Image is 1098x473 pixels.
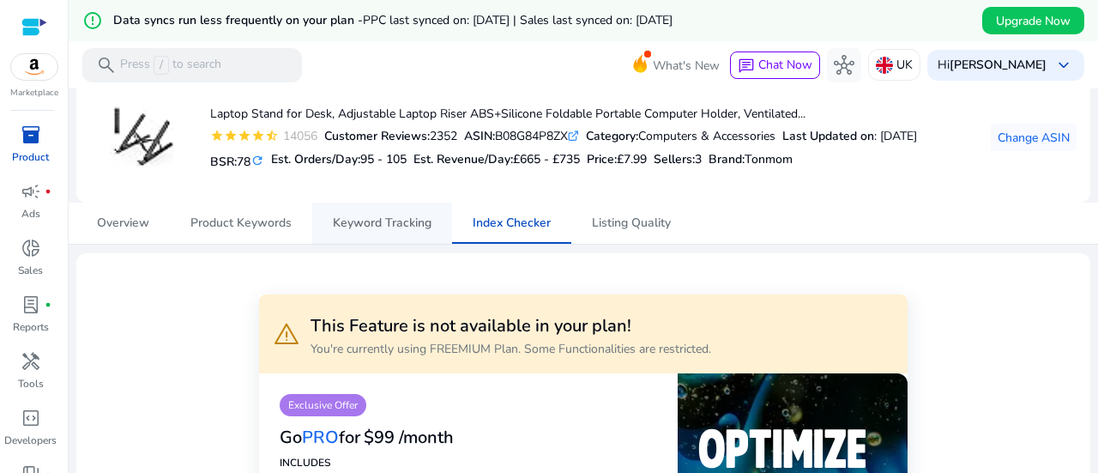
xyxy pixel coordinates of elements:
[709,153,793,167] h5: :
[360,151,407,167] span: 95 - 105
[82,10,103,31] mat-icon: error_outline
[21,124,41,145] span: inventory_2
[21,238,41,258] span: donut_small
[4,433,57,448] p: Developers
[938,59,1047,71] p: Hi
[18,376,44,391] p: Tools
[991,124,1077,151] button: Change ASIN
[513,151,580,167] span: £665 - £735
[21,408,41,428] span: code_blocks
[271,153,407,167] h5: Est. Orders/Day:
[363,12,673,28] span: PPC last synced on: [DATE] | Sales last synced on: [DATE]
[695,151,702,167] span: 3
[21,294,41,315] span: lab_profile
[251,129,265,143] mat-icon: star
[653,51,720,81] span: What's New
[18,263,43,278] p: Sales
[996,12,1071,30] span: Upgrade Now
[154,56,169,75] span: /
[413,153,580,167] h5: Est. Revenue/Day:
[12,149,49,165] p: Product
[280,455,657,470] p: INCLUDES
[11,54,57,80] img: amazon.svg
[96,55,117,76] span: search
[473,217,551,229] span: Index Checker
[324,127,457,145] div: 2352
[333,217,431,229] span: Keyword Tracking
[876,57,893,74] img: uk.svg
[110,106,174,170] img: 414yuJcg0uL._AC_US40_.jpg
[782,127,917,145] div: : [DATE]
[738,58,755,75] span: chat
[730,52,820,79] button: chatChat Now
[210,129,224,143] mat-icon: star
[758,57,812,73] span: Chat Now
[324,128,430,144] b: Customer Reviews:
[113,14,673,28] h5: Data syncs run less frequently on your plan -
[592,217,671,229] span: Listing Quality
[745,151,793,167] span: Tonmom
[280,394,366,416] p: Exclusive Offer
[302,426,339,449] span: PRO
[782,128,874,144] b: Last Updated on
[21,351,41,372] span: handyman
[586,128,638,144] b: Category:
[45,301,51,308] span: fiber_manual_record
[224,129,238,143] mat-icon: star
[896,50,913,80] p: UK
[21,181,41,202] span: campaign
[190,217,292,229] span: Product Keywords
[238,129,251,143] mat-icon: star
[587,153,647,167] h5: Price:
[279,127,317,145] div: 14056
[709,151,742,167] span: Brand
[982,7,1084,34] button: Upgrade Now
[210,107,917,122] h4: Laptop Stand for Desk, Adjustable Laptop Riser ABS+Silicone Foldable Portable Computer Holder, Ve...
[464,127,579,145] div: B08G84P8ZX
[998,129,1070,147] span: Change ASIN
[1053,55,1074,76] span: keyboard_arrow_down
[834,55,854,76] span: hub
[97,217,149,229] span: Overview
[120,56,221,75] p: Press to search
[13,319,49,335] p: Reports
[237,154,250,170] span: 78
[586,127,775,145] div: Computers & Accessories
[617,151,647,167] span: £7.99
[280,428,360,448] h3: Go for
[311,316,711,337] h3: This Feature is not available in your plan!
[273,320,300,348] span: warning
[21,206,40,221] p: Ads
[654,153,702,167] h5: Sellers:
[265,129,279,143] mat-icon: star_half
[364,428,454,448] h3: $99 /month
[950,57,1047,73] b: [PERSON_NAME]
[10,87,58,100] p: Marketplace
[311,340,711,358] p: You're currently using FREEMIUM Plan. Some Functionalities are restricted.
[464,128,495,144] b: ASIN:
[827,48,861,82] button: hub
[210,151,264,170] h5: BSR:
[250,153,264,169] mat-icon: refresh
[45,188,51,195] span: fiber_manual_record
